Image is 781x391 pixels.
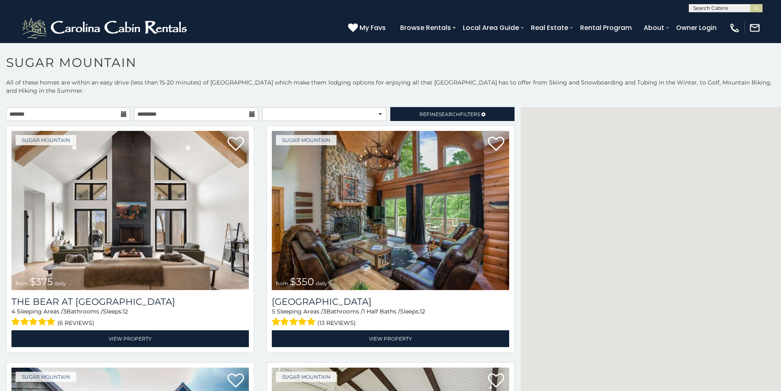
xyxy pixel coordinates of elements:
span: 4 [11,308,15,315]
span: daily [316,280,327,286]
a: Real Estate [527,21,572,35]
a: from $350 daily [272,131,509,290]
span: 12 [420,308,425,315]
a: Sugar Mountain [276,135,337,145]
a: About [640,21,668,35]
a: Sugar Mountain [16,135,76,145]
a: from $375 daily [11,131,249,290]
span: $350 [290,276,314,288]
a: The Bear At [GEOGRAPHIC_DATA] [11,296,249,307]
a: [GEOGRAPHIC_DATA] [272,296,509,307]
a: Sugar Mountain [16,372,76,382]
a: Add to favorites [228,373,244,390]
span: 5 [272,308,275,315]
a: Add to favorites [488,373,504,390]
h3: Grouse Moor Lodge [272,296,509,307]
span: from [16,280,28,286]
a: RefineSearchFilters [390,107,514,121]
span: Refine Filters [419,111,480,117]
span: (6 reviews) [57,318,94,328]
img: mail-regular-white.png [749,22,761,34]
a: Rental Program [576,21,636,35]
span: from [276,280,288,286]
span: 1 Half Baths / [363,308,400,315]
span: Search [439,111,460,117]
span: 3 [63,308,66,315]
h3: The Bear At Sugar Mountain [11,296,249,307]
a: View Property [272,330,509,347]
a: Owner Login [672,21,721,35]
div: Sleeping Areas / Bathrooms / Sleeps: [272,307,509,328]
img: 1714387646_thumbnail.jpeg [11,131,249,290]
a: Local Area Guide [459,21,523,35]
img: White-1-2.png [20,16,191,40]
span: My Favs [360,23,386,33]
span: 12 [123,308,128,315]
a: Browse Rentals [396,21,455,35]
a: Sugar Mountain [276,372,337,382]
span: 3 [323,308,326,315]
a: Add to favorites [488,136,504,153]
span: daily [55,280,66,286]
span: (13 reviews) [317,318,356,328]
a: Add to favorites [228,136,244,153]
a: My Favs [348,23,388,33]
span: $375 [30,276,53,288]
a: View Property [11,330,249,347]
img: phone-regular-white.png [729,22,740,34]
img: 1714398141_thumbnail.jpeg [272,131,509,290]
div: Sleeping Areas / Bathrooms / Sleeps: [11,307,249,328]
